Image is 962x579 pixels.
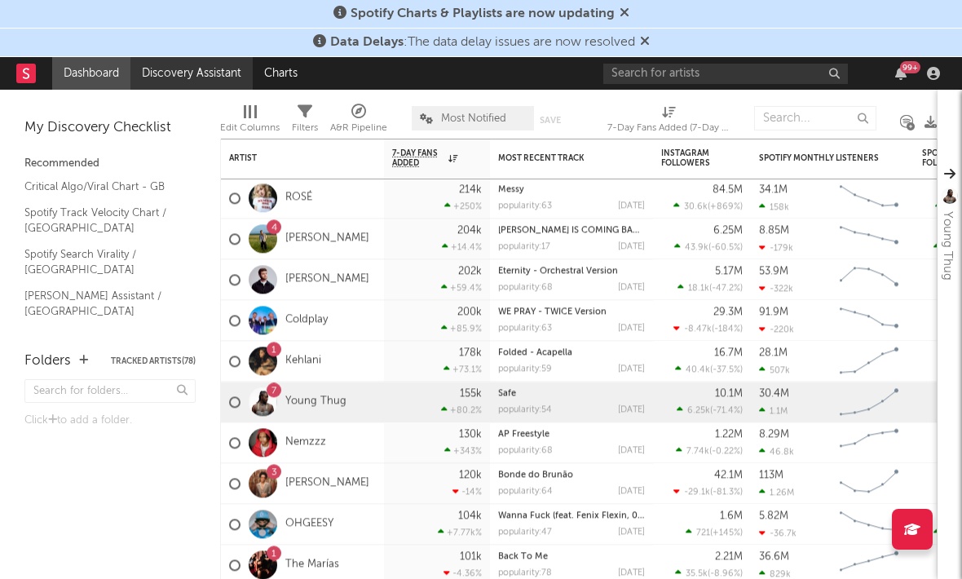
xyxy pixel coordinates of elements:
span: Most Notified [441,113,506,124]
div: -14 % [452,487,482,497]
div: Click to add a folder. [24,411,196,431]
div: popularity: 54 [498,405,552,414]
div: popularity: 17 [498,242,550,251]
a: Young Thug [285,395,346,409]
div: +250 % [444,201,482,212]
div: My Discovery Checklist [24,118,196,138]
span: 6.25k [687,407,710,416]
a: Spotify Track Velocity Chart / [GEOGRAPHIC_DATA] [24,204,179,237]
span: -184 % [714,325,740,334]
a: Wanna Fuck (feat. Fenix Flexin, 03 Greedo, [PERSON_NAME] [PERSON_NAME], & [PERSON_NAME].frfr) [498,511,928,520]
svg: Chart title [832,341,906,382]
div: [DATE] [618,405,645,414]
div: +7.77k % [438,528,482,538]
div: Artist [229,153,351,163]
div: 202k [458,266,482,276]
div: 91.9M [759,307,788,317]
input: Search for artists [603,64,848,84]
div: [DATE] [618,487,645,496]
div: 5.82M [759,510,788,521]
span: 721 [696,529,710,538]
div: 1.26M [759,487,794,497]
div: Instagram Followers [661,148,718,168]
svg: Chart title [832,178,906,219]
a: Nemzzz [285,435,326,449]
div: 158k [759,201,789,212]
span: -29.1k [684,488,710,497]
div: Recommended [24,154,196,174]
a: Kehlani [285,354,321,368]
div: 46.8k [759,446,794,457]
div: 34.1M [759,184,788,195]
svg: Chart title [832,463,906,504]
div: [DATE] [618,201,645,210]
div: Messy [498,185,645,194]
div: popularity: 68 [498,283,553,292]
div: 29.3M [713,307,743,317]
div: ( ) [677,405,743,416]
a: The Marías [285,558,339,572]
div: Spotify Monthly Listeners [759,153,881,163]
div: 204k [457,225,482,236]
div: 2.21M [715,551,743,562]
div: Young Thug [938,211,957,281]
a: Eternity - Orchestral Version [498,267,618,276]
span: +869 % [710,203,740,212]
div: popularity: 63 [498,324,552,333]
div: Eternity - Orchestral Version [498,267,645,276]
button: Tracked Artists(78) [111,357,196,365]
span: -60.5 % [711,244,740,253]
div: Filters [292,118,318,138]
div: [DATE] [618,446,645,455]
div: popularity: 68 [498,446,553,455]
a: Messy [498,185,524,194]
div: popularity: 64 [498,487,553,496]
div: 101k [460,551,482,562]
div: -4.36 % [443,568,482,579]
div: popularity: 59 [498,365,552,373]
div: ( ) [677,283,743,294]
div: ( ) [676,446,743,457]
span: -0.22 % [712,448,740,457]
svg: Chart title [832,219,906,259]
div: +85.9 % [441,324,482,334]
div: 155k [460,388,482,399]
div: WE PRAY - TWICE Version [498,307,645,316]
a: OHGEESY [285,517,333,531]
div: +80.2 % [441,405,482,416]
span: +145 % [713,529,740,538]
div: [DATE] [618,324,645,333]
div: 829k [759,568,791,579]
div: 178k [459,347,482,358]
div: ( ) [675,365,743,375]
div: 8.85M [759,225,789,236]
span: : The data delay issues are now resolved [330,36,635,49]
div: 1.22M [715,429,743,440]
div: AP Freestyle [498,430,645,439]
a: [PERSON_NAME] [285,272,369,286]
button: 99+ [895,67,907,80]
div: 10.1M [715,388,743,399]
div: [DATE] [618,365,645,373]
div: -220k [759,324,794,334]
div: 42.1M [714,470,743,480]
span: 7-Day Fans Added [392,148,444,168]
div: 53.9M [759,266,788,276]
button: Save [540,116,561,125]
div: 16.7M [714,347,743,358]
div: A&R Pipeline [330,118,387,138]
div: Filters [292,98,318,145]
div: Edit Columns [220,118,280,138]
span: Dismiss [620,7,629,20]
div: ( ) [674,242,743,253]
div: 113M [759,470,783,480]
div: 120k [459,470,482,480]
div: 1.6M [720,510,743,521]
div: Most Recent Track [498,153,620,163]
a: Dashboard [52,57,130,90]
div: ( ) [673,324,743,334]
svg: Chart title [832,259,906,300]
a: Folded - Acapella [498,348,572,357]
div: [DATE] [618,528,645,537]
div: Back To Me [498,552,645,561]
